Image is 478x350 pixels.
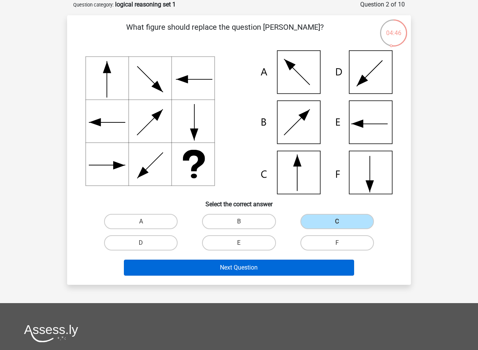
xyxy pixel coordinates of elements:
[79,21,370,44] p: What figure should replace the question [PERSON_NAME]?
[202,235,276,250] label: E
[104,235,178,250] label: D
[379,19,408,38] div: 04:46
[202,214,276,229] label: B
[79,194,399,208] h6: Select the correct answer
[24,324,78,342] img: Assessly logo
[115,1,176,8] strong: logical reasoning set 1
[300,214,374,229] label: C
[104,214,178,229] label: A
[300,235,374,250] label: F
[73,2,114,8] small: Question category:
[124,260,354,276] button: Next Question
